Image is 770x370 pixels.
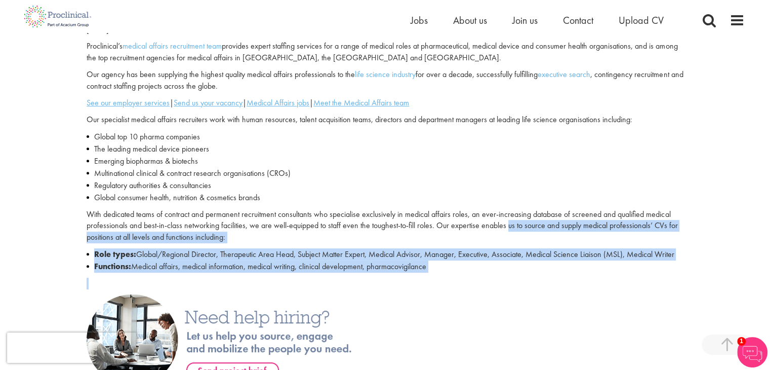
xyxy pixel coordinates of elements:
a: life science industry [355,69,416,80]
a: executive search [538,69,590,80]
iframe: reCAPTCHA [7,332,137,363]
a: Send us your vacancy [174,97,242,108]
a: About us [453,14,487,27]
li: Global consumer health, nutrition & cosmetics brands [87,192,683,204]
li: Global/Regional Director, Therapeutic Area Head, Subject Matter Expert, Medical Advisor, Manager,... [87,248,683,261]
span: 1 [737,337,746,346]
a: See our employer services [87,97,170,108]
p: | | | [87,97,683,109]
li: Medical affairs, medical information, medical writing, clinical development, pharmacovigilance [87,261,683,273]
a: Medical Affairs jobs [247,97,309,108]
strong: Functions: [94,261,131,272]
a: Contact [563,14,593,27]
p: Proclinical’s provides expert staffing services for a range of medical roles at pharmaceutical, m... [87,41,683,64]
li: The leading medical device pioneers [87,143,683,155]
a: Join us [512,14,538,27]
a: medical affairs recruitment team [123,41,222,51]
img: Chatbot [737,337,767,367]
p: With dedicated teams of contract and permanent recruitment consultants who specialise exclusively... [87,209,683,244]
p: Our specialist medical affairs recruiters work with human resources, talent acquisition teams, di... [87,114,683,126]
li: Emerging biopharmas & biotechs [87,155,683,167]
p: Our agency has been supplying the highest quality medical affairs professionals to the for over a... [87,69,683,92]
a: Jobs [411,14,428,27]
strong: Role types: [94,249,136,260]
a: Meet the Medical Affairs team [313,97,409,108]
li: Multinational clinical & contract research organisations (CROs) [87,167,683,179]
a: Upload CV [619,14,664,27]
li: Regulatory authorities & consultancies [87,179,683,192]
li: Global top 10 pharma companies [87,131,683,143]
